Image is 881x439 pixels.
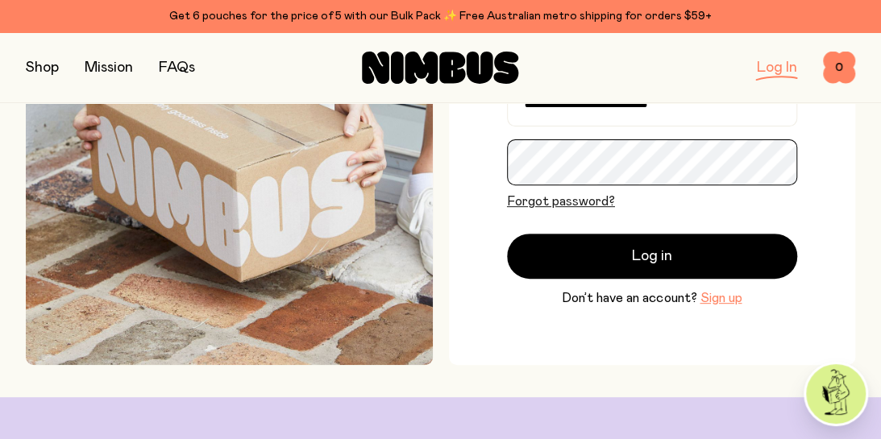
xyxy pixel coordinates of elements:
[823,52,855,84] button: 0
[632,245,672,267] span: Log in
[806,364,866,424] img: agent
[159,60,195,75] a: FAQs
[700,288,742,308] button: Sign up
[757,60,797,75] a: Log In
[507,192,615,211] button: Forgot password?
[26,6,855,26] div: Get 6 pouches for the price of 5 with our Bulk Pack ✨ Free Australian metro shipping for orders $59+
[85,60,133,75] a: Mission
[562,288,696,308] span: Don’t have an account?
[507,234,797,279] button: Log in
